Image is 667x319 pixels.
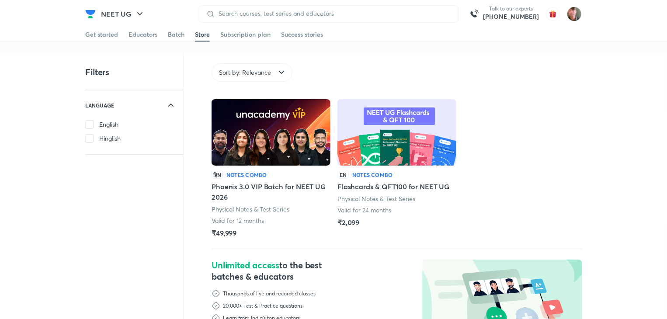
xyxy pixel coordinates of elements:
[281,30,323,39] div: Success stories
[223,302,302,309] p: 20,000+ Test & Practice questions
[99,120,118,129] span: English
[129,30,157,39] div: Educators
[337,194,416,203] p: Physical Notes & Test Series
[219,68,271,77] span: Sort by: Relevance
[212,228,236,238] h5: ₹49,999
[85,66,109,78] h4: Filters
[85,30,118,39] div: Get started
[215,10,451,17] input: Search courses, test series and educators
[195,30,210,39] div: Store
[220,28,271,42] a: Subscription plan
[212,260,349,282] h4: Unlimited access
[466,5,483,23] img: call-us
[168,30,184,39] div: Batch
[546,7,560,21] img: avatar
[212,216,264,225] p: Valid for 12 months
[212,181,330,202] h5: Phoenix 3.0 VIP Batch for NEET UG 2026
[567,7,582,21] img: Ravii
[212,205,290,214] p: Physical Notes & Test Series
[195,28,210,42] a: Store
[337,99,456,166] img: Batch Thumbnail
[99,134,121,143] span: Hinglish
[483,5,539,12] p: Talk to our experts
[96,5,150,23] button: NEET UG
[85,9,96,19] img: Company Logo
[85,101,114,110] h6: LANGUAGE
[168,28,184,42] a: Batch
[212,99,330,166] img: Batch Thumbnail
[223,290,316,297] p: Thousands of live and recorded classes
[337,206,391,215] p: Valid for 24 months
[337,171,349,179] p: EN
[212,171,223,179] p: हिN
[226,171,267,179] h6: Notes Combo
[212,259,322,282] span: to the best batches & educators
[85,28,118,42] a: Get started
[337,217,360,228] h5: ₹2,099
[281,28,323,42] a: Success stories
[337,181,450,192] h5: Flashcards & QFT100 for NEET UG
[129,28,157,42] a: Educators
[483,12,539,21] a: [PHONE_NUMBER]
[352,171,393,179] h6: Notes Combo
[220,30,271,39] div: Subscription plan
